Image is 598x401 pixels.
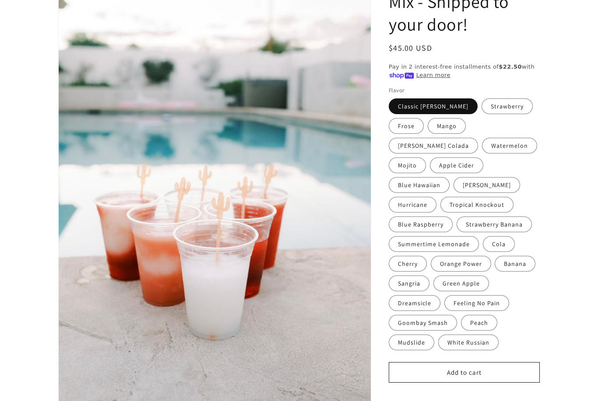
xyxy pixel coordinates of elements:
label: Watermelon [482,138,537,154]
label: Mango [428,119,466,134]
label: Cola [483,237,515,252]
label: Feeling No Pain [444,296,509,311]
label: Mojito [389,158,426,174]
label: Sangria [389,276,429,292]
label: Blue Hawaiian [389,178,450,193]
legend: Flavor [389,87,405,95]
button: Add to cart [389,363,540,383]
span: $45.00 USD [389,43,432,53]
label: Strawberry [482,99,533,115]
label: Cherry [389,256,427,272]
label: Blue Raspberry [389,217,453,233]
label: Mudslide [389,335,434,351]
label: Summertime Lemonade [389,237,479,252]
label: Frose [389,119,424,134]
label: Dreamsicle [389,296,440,311]
label: Green Apple [433,276,489,292]
label: White Russian [438,335,499,351]
label: Strawberry Banana [457,217,532,233]
label: Peach [461,315,497,331]
label: Apple Cider [430,158,483,174]
label: [PERSON_NAME] Colada [389,138,478,154]
label: Goombay Smash [389,315,457,331]
label: Tropical Knockout [440,197,514,213]
label: [PERSON_NAME] [454,178,520,193]
label: Classic [PERSON_NAME] [389,99,478,115]
label: Banana [495,256,535,272]
label: Hurricane [389,197,436,213]
label: Orange Power [431,256,491,272]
